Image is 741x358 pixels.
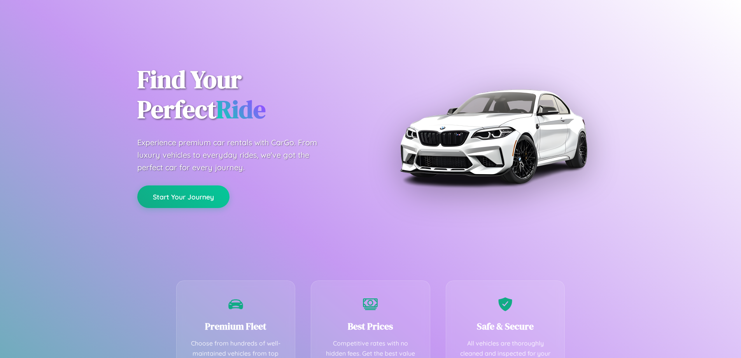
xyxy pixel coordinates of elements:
[458,320,553,333] h3: Safe & Secure
[323,320,418,333] h3: Best Prices
[188,320,284,333] h3: Premium Fleet
[396,39,590,234] img: Premium BMW car rental vehicle
[137,65,359,125] h1: Find Your Perfect
[137,185,229,208] button: Start Your Journey
[137,136,332,174] p: Experience premium car rentals with CarGo. From luxury vehicles to everyday rides, we've got the ...
[216,92,266,126] span: Ride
